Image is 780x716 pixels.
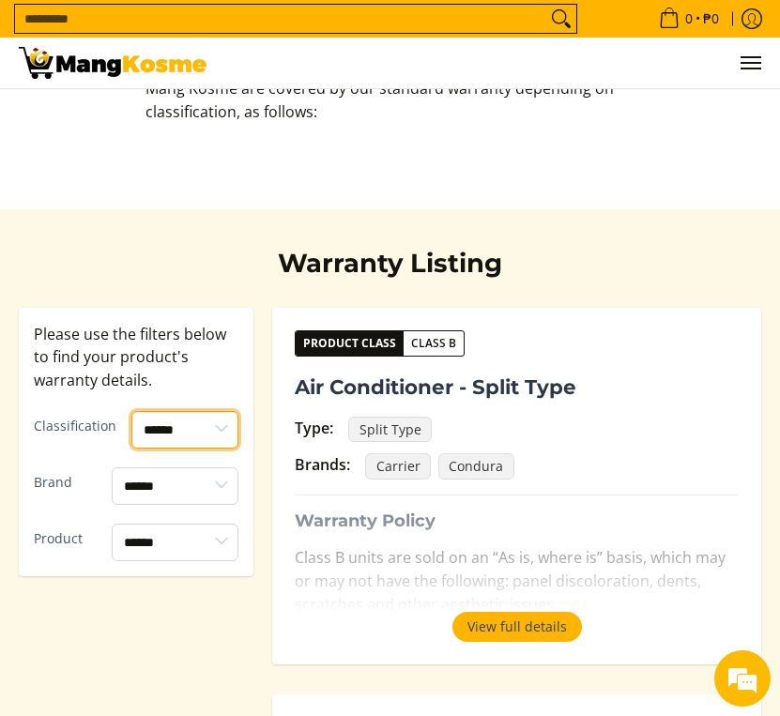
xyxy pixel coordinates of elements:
nav: Main Menu [225,38,761,88]
h2: Warranty Listing [209,247,572,279]
h3: Warranty Policy [295,510,739,532]
div: Type: [295,417,333,440]
label: Classification [34,415,116,438]
label: Brand [34,471,97,495]
button: Search [546,5,576,33]
button: View full details [452,612,582,642]
span: Condura [438,453,514,480]
span: Purchase with confidence as all products bought directly from Mang Kosme are covered by our stand... [145,54,614,122]
span: Carrier [365,453,431,480]
span: 0 [682,12,696,25]
span: • [653,8,725,29]
span: Air Conditioner - Split Type [295,372,576,402]
span: Product Class [296,331,404,356]
img: Warranty and Return Policies l Mang Kosme [19,47,206,79]
p: Please use the filters below to find your product's warranty details. [34,323,238,392]
button: Menu [739,38,761,88]
div: Brands: [295,453,350,477]
span: ₱0 [700,12,722,25]
span: Class B [404,334,464,353]
label: Product [34,527,97,551]
span: Split Type [348,417,432,443]
p: Class B units are sold on an “As is, where is” basis, which may or may not have the following: pa... [295,546,739,634]
ul: Customer Navigation [225,38,761,88]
